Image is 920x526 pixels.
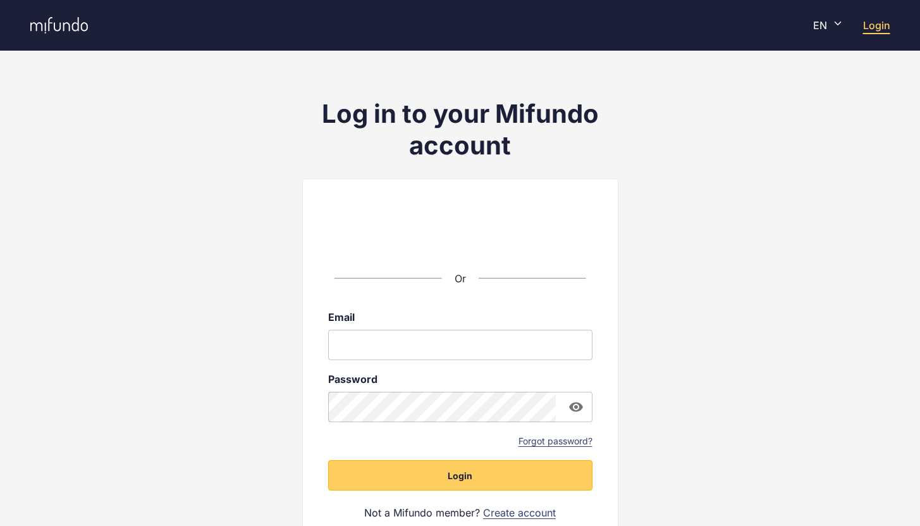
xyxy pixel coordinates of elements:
label: Email [328,311,592,323]
div: EN [813,20,842,32]
a: Forgot password? [518,435,592,448]
label: Password [328,373,592,385]
h1: Log in to your Mifundo account [302,98,618,161]
span: Or [455,272,466,285]
a: Create account [483,506,556,520]
a: Login [863,19,890,32]
span: Login [448,470,472,482]
iframe: زر تسجيل الدخول باستخدام حساب Google [353,220,568,247]
span: Not a Mifundo member? [364,506,480,520]
button: Login [328,460,592,491]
